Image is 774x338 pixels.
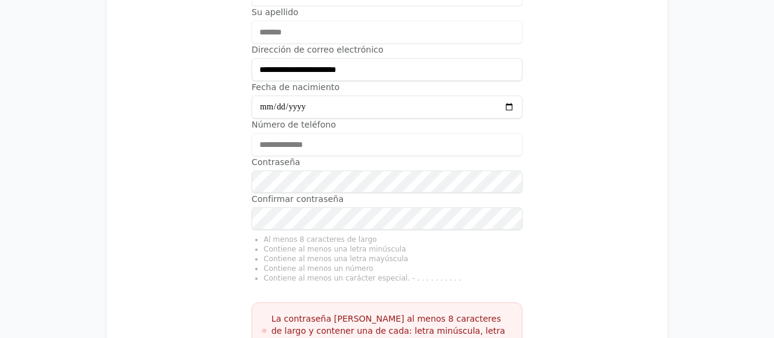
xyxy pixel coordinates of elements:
[264,235,522,244] li: Al menos 8 caracteres de largo
[264,273,522,283] li: Contiene al menos un carácter especial. - . . . . . . . . . .
[264,244,522,254] li: Contiene al menos una letra minúscula
[264,254,522,264] li: Contiene al menos una letra mayúscula
[252,119,522,131] label: Número de teléfono
[252,193,522,205] label: Confirmar contraseña
[252,156,522,168] label: Contraseña
[252,6,522,18] label: Su apellido
[252,81,522,93] label: Fecha de nacimiento
[252,44,522,56] label: Dirección de correo electrónico
[264,264,522,273] li: Contiene al menos un número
